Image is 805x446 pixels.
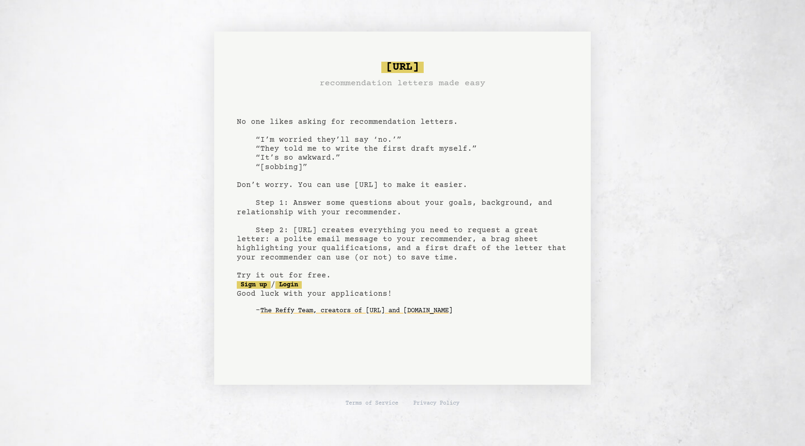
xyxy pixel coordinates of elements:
[237,58,568,334] pre: No one likes asking for recommendation letters. “I’m worried they’ll say ‘no.’” “They told me to ...
[320,77,485,90] h3: recommendation letters made easy
[413,400,459,407] a: Privacy Policy
[260,303,452,318] a: The Reffy Team, creators of [URL] and [DOMAIN_NAME]
[256,306,568,316] div: -
[275,281,302,289] a: Login
[381,62,424,73] span: [URL]
[346,400,398,407] a: Terms of Service
[237,281,271,289] a: Sign up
